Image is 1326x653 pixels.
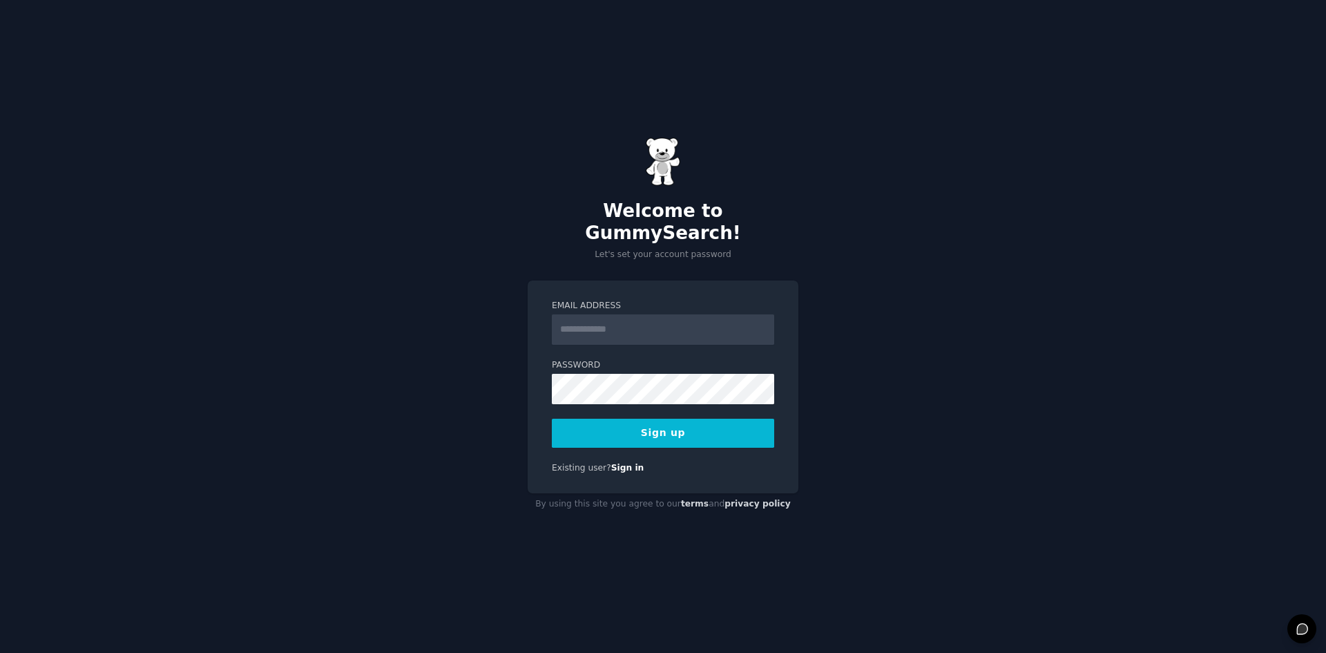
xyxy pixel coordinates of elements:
[552,300,774,312] label: Email Address
[528,200,798,244] h2: Welcome to GummySearch!
[646,138,680,186] img: Gummy Bear
[552,359,774,372] label: Password
[552,463,611,473] span: Existing user?
[552,419,774,448] button: Sign up
[611,463,644,473] a: Sign in
[681,499,709,509] a: terms
[724,499,791,509] a: privacy policy
[528,249,798,261] p: Let's set your account password
[528,493,798,515] div: By using this site you agree to our and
